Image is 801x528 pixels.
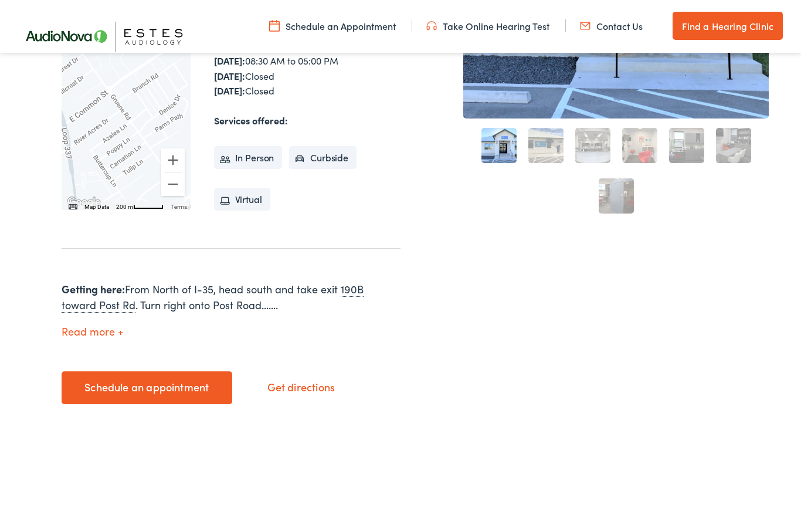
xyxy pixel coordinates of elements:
a: 1 [481,128,517,163]
img: Google [65,195,103,210]
a: Schedule an Appointment [269,19,396,32]
a: Schedule an appointment [62,371,232,404]
span: 200 m [116,204,133,210]
button: Map Scale: 200 m per 48 pixels [113,202,167,210]
strong: [DATE]: [214,54,245,67]
li: In Person [214,146,283,170]
a: 6 [716,128,751,163]
div: From North of I-35, head south and take exit . Turn right onto Post Road....... [62,281,400,313]
a: 4 [622,128,657,163]
button: Zoom out [161,172,185,196]
a: 2 [528,128,564,163]
li: Virtual [214,188,270,211]
strong: Getting here: [62,282,125,296]
button: Keyboard shortcuts [69,203,77,211]
a: 5 [669,128,704,163]
a: Contact Us [580,19,643,32]
button: Map Data [84,203,109,211]
a: Find a Hearing Clinic [673,12,783,40]
img: utility icon [426,19,437,32]
a: Take Online Hearing Test [426,19,549,32]
strong: [DATE]: [214,84,245,97]
a: Get directions [244,373,358,403]
a: 7 [599,178,634,214]
a: Open this area in Google Maps (opens a new window) [65,195,103,210]
a: 3 [575,128,610,163]
strong: Services offered: [214,114,288,127]
button: Read more [62,326,123,338]
strong: [DATE]: [214,69,245,82]
button: Zoom in [161,148,185,172]
li: Curbside [289,146,357,170]
img: utility icon [580,19,590,32]
a: Terms (opens in new tab) [171,204,187,210]
img: utility icon [269,19,280,32]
